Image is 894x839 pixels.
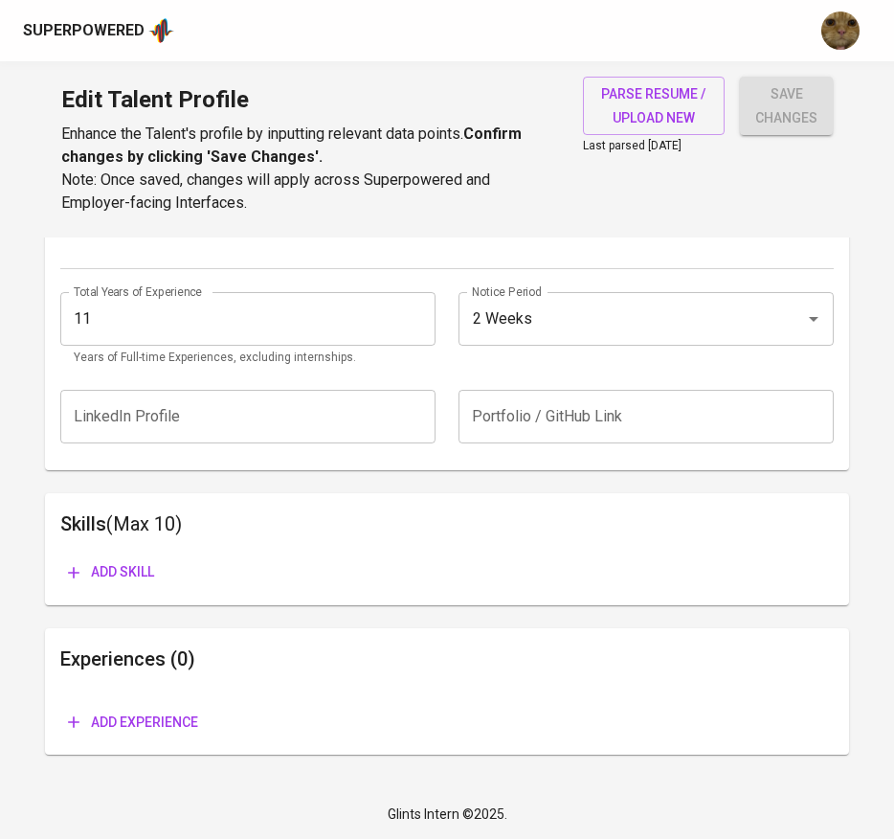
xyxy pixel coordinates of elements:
[583,77,725,135] button: parse resume / upload new
[106,512,182,535] span: (Max 10)
[60,644,835,674] h6: Experiences (0)
[68,711,198,735] span: Add experience
[23,16,174,45] a: Superpoweredapp logo
[61,77,560,123] h1: Edit Talent Profile
[755,82,817,129] span: save changes
[800,306,827,332] button: Open
[821,11,860,50] img: ec6c0910-f960-4a00-a8f8-c5744e41279e.jpg
[583,139,682,152] span: Last parsed [DATE]
[148,16,174,45] img: app logo
[598,82,709,129] span: parse resume / upload new
[740,77,833,135] button: save changes
[74,349,422,368] p: Years of Full-time Experiences, excluding internships.
[68,560,154,584] span: Add skill
[60,705,206,740] button: Add experience
[60,509,835,539] h6: Skills
[60,555,162,590] button: Add skill
[23,20,145,42] div: Superpowered
[61,123,560,215] p: Enhance the Talent's profile by inputting relevant data points. Note: Once saved, changes will ap...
